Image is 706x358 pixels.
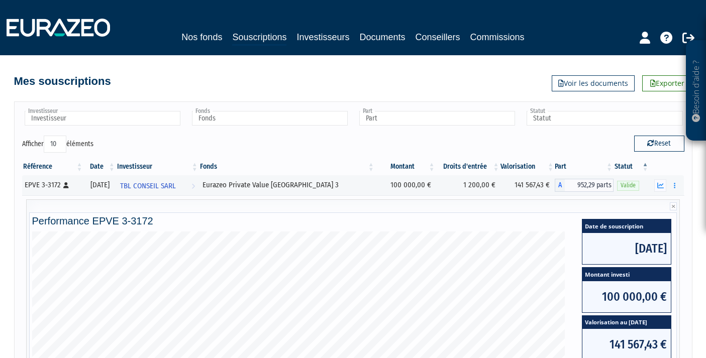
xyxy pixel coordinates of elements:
[582,316,671,329] span: Valorisation au [DATE]
[22,158,84,175] th: Référence : activer pour trier la colonne par ordre croissant
[555,179,614,192] div: A - Eurazeo Private Value Europe 3
[87,180,113,190] div: [DATE]
[296,30,349,44] a: Investisseurs
[565,179,614,192] span: 952,29 parts
[582,268,671,281] span: Montant investi
[436,175,500,195] td: 1 200,00 €
[614,158,649,175] th: Statut : activer pour trier la colonne par ordre d&eacute;croissant
[582,281,671,312] span: 100 000,00 €
[375,175,436,195] td: 100 000,00 €
[25,180,80,190] div: EPVE 3-3172
[470,30,525,44] a: Commissions
[7,19,110,37] img: 1732889491-logotype_eurazeo_blanc_rvb.png
[360,30,406,44] a: Documents
[14,75,111,87] h4: Mes souscriptions
[44,136,66,153] select: Afficheréléments
[191,177,195,195] i: Voir l'investisseur
[642,75,692,91] a: Exporter
[199,158,375,175] th: Fonds: activer pour trier la colonne par ordre croissant
[582,219,671,233] span: Date de souscription
[375,158,436,175] th: Montant: activer pour trier la colonne par ordre croissant
[436,158,500,175] th: Droits d'entrée: activer pour trier la colonne par ordre croissant
[500,158,555,175] th: Valorisation: activer pour trier la colonne par ordre croissant
[181,30,222,44] a: Nos fonds
[634,136,684,152] button: Reset
[22,136,93,153] label: Afficher éléments
[416,30,460,44] a: Conseillers
[120,177,176,195] span: TBL CONSEIL SARL
[84,158,116,175] th: Date: activer pour trier la colonne par ordre croissant
[552,75,635,91] a: Voir les documents
[690,46,702,136] p: Besoin d'aide ?
[232,30,286,46] a: Souscriptions
[555,179,565,192] span: A
[500,175,555,195] td: 141 567,43 €
[63,182,69,188] i: [Français] Personne physique
[32,215,674,226] h4: Performance EPVE 3-3172
[555,158,614,175] th: Part: activer pour trier la colonne par ordre croissant
[116,158,199,175] th: Investisseur: activer pour trier la colonne par ordre croissant
[582,233,671,264] span: [DATE]
[617,181,639,190] span: Valide
[116,175,199,195] a: TBL CONSEIL SARL
[203,180,372,190] div: Eurazeo Private Value [GEOGRAPHIC_DATA] 3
